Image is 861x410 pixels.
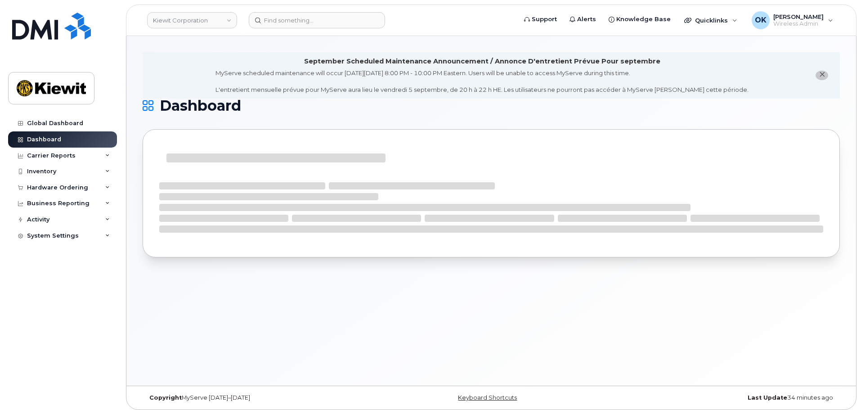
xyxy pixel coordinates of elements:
[304,57,660,66] div: September Scheduled Maintenance Announcement / Annonce D'entretient Prévue Pour septembre
[143,394,375,401] div: MyServe [DATE]–[DATE]
[748,394,787,401] strong: Last Update
[215,69,749,94] div: MyServe scheduled maintenance will occur [DATE][DATE] 8:00 PM - 10:00 PM Eastern. Users will be u...
[160,99,241,113] span: Dashboard
[458,394,517,401] a: Keyboard Shortcuts
[607,394,840,401] div: 34 minutes ago
[149,394,182,401] strong: Copyright
[816,71,828,80] button: close notification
